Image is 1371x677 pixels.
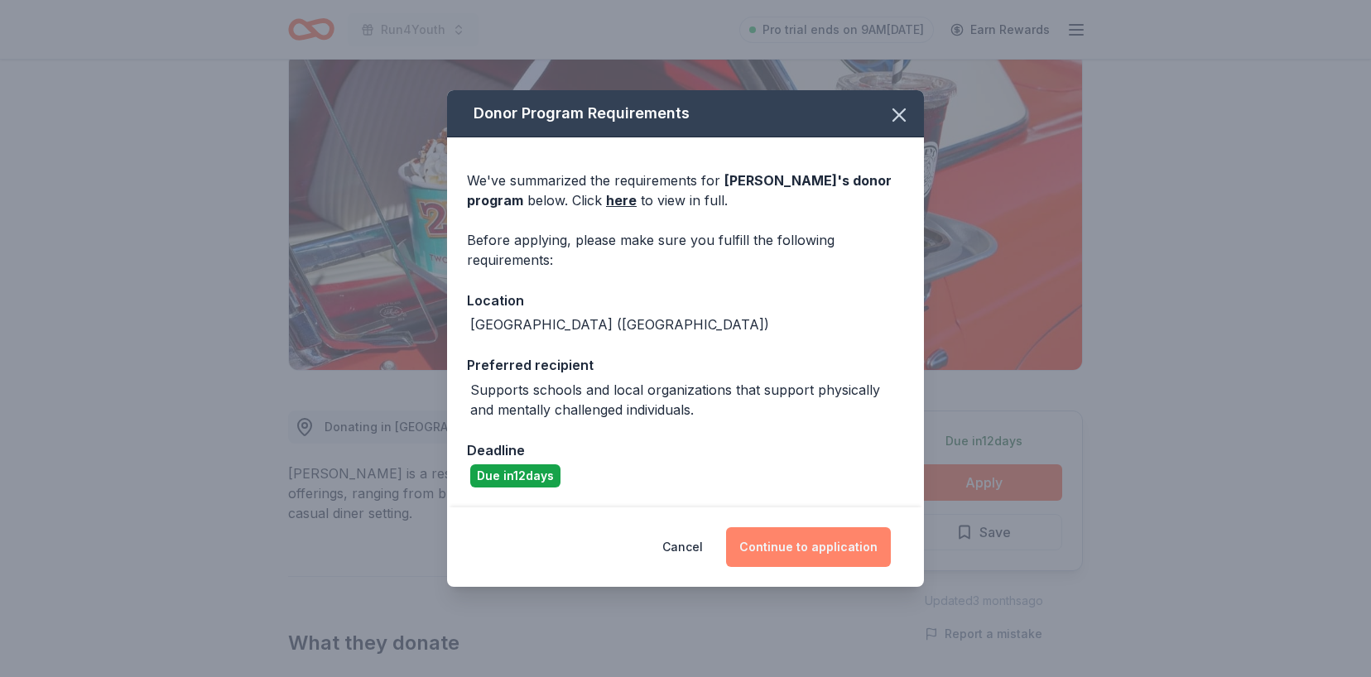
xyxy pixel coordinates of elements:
[467,354,904,376] div: Preferred recipient
[467,230,904,270] div: Before applying, please make sure you fulfill the following requirements:
[606,190,637,210] a: here
[467,439,904,461] div: Deadline
[726,527,891,567] button: Continue to application
[470,464,560,487] div: Due in 12 days
[447,90,924,137] div: Donor Program Requirements
[467,290,904,311] div: Location
[470,380,904,420] div: Supports schools and local organizations that support physically and mentally challenged individu...
[662,527,703,567] button: Cancel
[467,170,904,210] div: We've summarized the requirements for below. Click to view in full.
[470,314,769,334] div: [GEOGRAPHIC_DATA] ([GEOGRAPHIC_DATA])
